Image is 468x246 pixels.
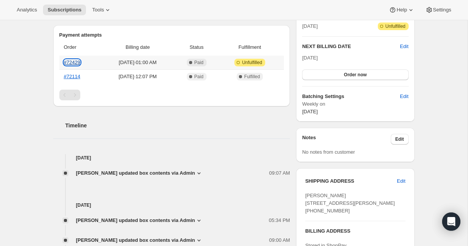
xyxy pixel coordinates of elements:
span: Unfulfilled [385,23,406,29]
button: Subscriptions [43,5,86,15]
h2: Timeline [65,122,290,129]
h3: SHIPPING ADDRESS [305,177,397,185]
span: [DATE] [302,23,318,30]
span: Billing date [102,43,173,51]
span: [PERSON_NAME] updated box contents via Admin [76,217,195,224]
span: [PERSON_NAME] [STREET_ADDRESS][PERSON_NAME] [PHONE_NUMBER] [305,193,395,214]
button: Order now [302,69,408,80]
span: [DATE] [302,109,318,114]
button: Help [384,5,419,15]
h2: Payment attempts [59,31,284,39]
h2: NEXT BILLING DATE [302,43,400,50]
nav: Pagination [59,90,284,100]
th: Order [59,39,100,56]
a: #72429 [64,59,80,65]
span: [PERSON_NAME] updated box contents via Admin [76,236,195,244]
button: Settings [421,5,456,15]
h3: Notes [302,134,391,145]
div: Open Intercom Messenger [442,212,460,231]
span: [DATE] · 01:00 AM [102,59,173,66]
span: Help [396,7,407,13]
button: Edit [392,175,410,187]
span: Subscriptions [48,7,81,13]
span: No notes from customer [302,149,355,155]
span: [PERSON_NAME] updated box contents via Admin [76,169,195,177]
button: Tools [88,5,116,15]
span: Edit [397,177,405,185]
span: [DATE] [302,55,318,61]
h4: [DATE] [53,201,290,209]
span: Weekly on [302,100,408,108]
span: Unfulfilled [242,59,262,66]
span: Paid [194,74,204,80]
span: Analytics [17,7,37,13]
button: Edit [400,43,408,50]
span: Order now [344,72,367,78]
button: [PERSON_NAME] updated box contents via Admin [76,169,203,177]
button: [PERSON_NAME] updated box contents via Admin [76,236,203,244]
span: Edit [395,136,404,142]
span: Fulfilled [244,74,260,80]
span: Fulfillment [220,43,279,51]
span: [DATE] · 12:07 PM [102,73,173,80]
span: Edit [400,93,408,100]
span: Paid [194,59,204,66]
button: [PERSON_NAME] updated box contents via Admin [76,217,203,224]
span: Tools [92,7,104,13]
span: 09:00 AM [269,236,290,244]
h4: [DATE] [53,154,290,162]
a: #72114 [64,74,80,79]
button: Edit [391,134,409,145]
span: 09:07 AM [269,169,290,177]
span: Settings [433,7,451,13]
h3: BILLING ADDRESS [305,227,405,235]
button: Analytics [12,5,41,15]
button: Edit [395,90,413,103]
h6: Batching Settings [302,93,400,100]
span: 05:34 PM [269,217,290,224]
span: Status [177,43,215,51]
